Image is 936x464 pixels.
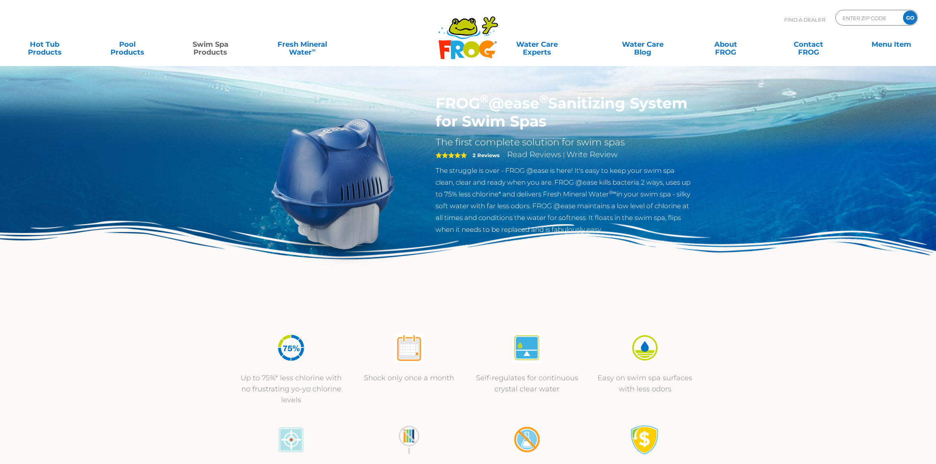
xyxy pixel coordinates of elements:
[91,37,164,52] a: PoolProducts
[276,425,306,455] img: icon-atease-color-match
[512,425,542,455] img: no-mixing1
[473,152,500,158] strong: 2 Reviews
[594,372,696,394] p: Easy on swim spa surfaces with less odors
[436,165,692,235] p: The struggle is over - FROG @ease is here! It's easy to keep your swim spa clean, clear and ready...
[394,333,424,363] img: atease-icon-shock-once
[630,333,660,363] img: icon-atease-easy-on
[312,47,316,53] sup: ∞
[276,333,306,363] img: icon-atease-75percent-less
[855,37,928,52] a: Menu Item
[436,94,692,130] h1: FROG @ease Sanitizing System for Swim Spas
[358,372,460,383] p: Shock only once a month
[512,333,542,363] img: atease-icon-self-regulates
[609,189,616,195] sup: ®∞
[630,425,660,455] img: Satisfaction Guarantee Icon
[394,425,424,455] img: no-constant-monitoring1
[784,10,825,29] p: Find A Dealer
[566,150,618,159] a: Write Review
[256,37,348,52] a: Fresh MineralWater∞
[606,37,680,52] a: Water CareBlog
[476,372,578,394] p: Self-regulates for continuous crystal clear water
[507,150,561,159] a: Read Reviews
[244,94,424,274] img: ss-@ease-hero.png
[436,136,692,148] h2: The first complete solution for swim spas
[477,37,597,52] a: Water CareExperts
[563,151,565,159] span: |
[539,92,548,106] sup: ®
[842,12,895,24] input: Zip Code Form
[436,152,467,158] span: 5
[772,37,845,52] a: ContactFROG
[240,372,342,405] p: Up to 75%* less chlorine with no frustrating yo-yo chlorine levels
[8,37,81,52] a: Hot TubProducts
[480,92,489,106] sup: ®
[903,11,917,25] input: GO
[173,37,247,52] a: Swim SpaProducts
[689,37,762,52] a: AboutFROG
